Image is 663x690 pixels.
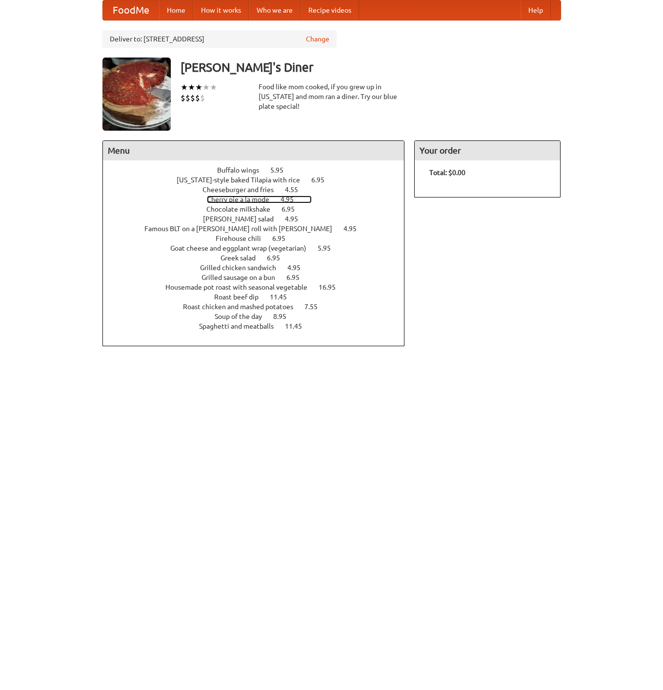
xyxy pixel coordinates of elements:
span: Housemade pot roast with seasonal vegetable [165,283,317,291]
a: Roast beef dip 11.45 [214,293,305,301]
a: Chocolate milkshake 6.95 [206,205,313,213]
span: 5.95 [270,166,293,174]
span: Roast beef dip [214,293,268,301]
li: ★ [188,82,195,93]
span: 4.95 [343,225,366,233]
h4: Menu [103,141,404,160]
a: How it works [193,0,249,20]
span: Chocolate milkshake [206,205,280,213]
li: ★ [181,82,188,93]
a: Grilled sausage on a bun 6.95 [201,274,318,281]
li: $ [181,93,185,103]
a: Cherry pie a la mode 4.95 [207,196,312,203]
b: Total: $0.00 [429,169,465,177]
span: 6.95 [286,274,309,281]
span: Cheeseburger and fries [202,186,283,194]
a: Soup of the day 8.95 [215,313,304,320]
span: 4.55 [285,186,308,194]
span: 5.95 [318,244,341,252]
span: Firehouse chili [216,235,271,242]
span: 6.95 [267,254,290,262]
div: Food like mom cooked, if you grew up in [US_STATE] and mom ran a diner. Try our blue plate special! [259,82,405,111]
span: 4.95 [287,264,310,272]
span: Spaghetti and meatballs [199,322,283,330]
li: $ [190,93,195,103]
a: Change [306,34,329,44]
a: FoodMe [103,0,159,20]
a: Famous BLT on a [PERSON_NAME] roll with [PERSON_NAME] 4.95 [144,225,375,233]
a: Greek salad 6.95 [221,254,298,262]
a: Recipe videos [301,0,359,20]
span: 4.95 [285,215,308,223]
li: ★ [202,82,210,93]
a: Home [159,0,193,20]
span: 11.45 [285,322,312,330]
span: 11.45 [270,293,297,301]
span: 4.95 [281,196,303,203]
a: Spaghetti and meatballs 11.45 [199,322,320,330]
a: Firehouse chili 6.95 [216,235,303,242]
span: Roast chicken and mashed potatoes [183,303,303,311]
span: Cherry pie a la mode [207,196,279,203]
span: [US_STATE]-style baked Tilapia with rice [177,176,310,184]
li: $ [195,93,200,103]
span: 6.95 [281,205,304,213]
a: [PERSON_NAME] salad 4.95 [203,215,316,223]
span: Soup of the day [215,313,272,320]
a: Help [521,0,551,20]
span: 6.95 [272,235,295,242]
img: angular.jpg [102,58,171,131]
span: Famous BLT on a [PERSON_NAME] roll with [PERSON_NAME] [144,225,342,233]
span: Grilled sausage on a bun [201,274,285,281]
a: Grilled chicken sandwich 4.95 [200,264,319,272]
a: [US_STATE]-style baked Tilapia with rice 6.95 [177,176,342,184]
a: Buffalo wings 5.95 [217,166,301,174]
span: 8.95 [273,313,296,320]
span: Grilled chicken sandwich [200,264,286,272]
li: $ [200,93,205,103]
a: Who we are [249,0,301,20]
li: ★ [210,82,217,93]
span: Goat cheese and eggplant wrap (vegetarian) [170,244,316,252]
h4: Your order [415,141,560,160]
li: ★ [195,82,202,93]
a: Housemade pot roast with seasonal vegetable 16.95 [165,283,354,291]
span: 6.95 [311,176,334,184]
div: Deliver to: [STREET_ADDRESS] [102,30,337,48]
h3: [PERSON_NAME]'s Diner [181,58,561,77]
li: $ [185,93,190,103]
span: Buffalo wings [217,166,269,174]
a: Goat cheese and eggplant wrap (vegetarian) 5.95 [170,244,349,252]
span: 7.55 [304,303,327,311]
a: Roast chicken and mashed potatoes 7.55 [183,303,336,311]
span: Greek salad [221,254,265,262]
span: 16.95 [319,283,345,291]
a: Cheeseburger and fries 4.55 [202,186,316,194]
span: [PERSON_NAME] salad [203,215,283,223]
